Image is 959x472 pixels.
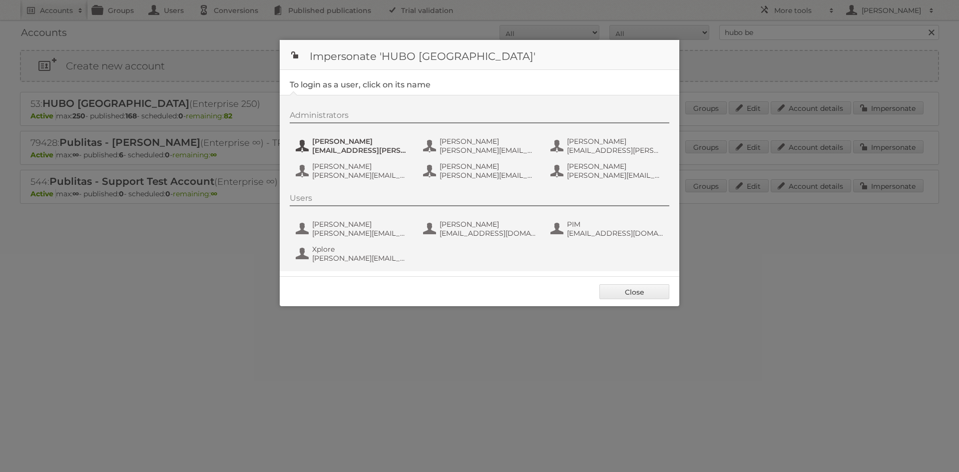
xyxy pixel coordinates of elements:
[290,110,669,123] div: Administrators
[312,146,409,155] span: [EMAIL_ADDRESS][PERSON_NAME][DOMAIN_NAME]
[567,171,664,180] span: [PERSON_NAME][EMAIL_ADDRESS][PERSON_NAME][DOMAIN_NAME]
[295,161,412,181] button: [PERSON_NAME] [PERSON_NAME][EMAIL_ADDRESS][PERSON_NAME][DOMAIN_NAME]
[422,219,539,239] button: [PERSON_NAME] [EMAIL_ADDRESS][DOMAIN_NAME]
[440,229,536,238] span: [EMAIL_ADDRESS][DOMAIN_NAME]
[567,146,664,155] span: [EMAIL_ADDRESS][PERSON_NAME][DOMAIN_NAME]
[295,136,412,156] button: [PERSON_NAME] [EMAIL_ADDRESS][PERSON_NAME][DOMAIN_NAME]
[290,193,669,206] div: Users
[312,245,409,254] span: Xplore
[312,229,409,238] span: [PERSON_NAME][EMAIL_ADDRESS][DOMAIN_NAME]
[295,244,412,264] button: Xplore [PERSON_NAME][EMAIL_ADDRESS][DOMAIN_NAME]
[312,254,409,263] span: [PERSON_NAME][EMAIL_ADDRESS][DOMAIN_NAME]
[440,220,536,229] span: [PERSON_NAME]
[290,80,431,89] legend: To login as a user, click on its name
[280,40,679,70] h1: Impersonate 'HUBO [GEOGRAPHIC_DATA]'
[549,136,667,156] button: [PERSON_NAME] [EMAIL_ADDRESS][PERSON_NAME][DOMAIN_NAME]
[312,162,409,171] span: [PERSON_NAME]
[440,137,536,146] span: [PERSON_NAME]
[440,162,536,171] span: [PERSON_NAME]
[549,161,667,181] button: [PERSON_NAME] [PERSON_NAME][EMAIL_ADDRESS][PERSON_NAME][DOMAIN_NAME]
[567,220,664,229] span: PIM
[312,171,409,180] span: [PERSON_NAME][EMAIL_ADDRESS][PERSON_NAME][DOMAIN_NAME]
[567,162,664,171] span: [PERSON_NAME]
[312,137,409,146] span: [PERSON_NAME]
[549,219,667,239] button: PIM [EMAIL_ADDRESS][DOMAIN_NAME]
[422,161,539,181] button: [PERSON_NAME] [PERSON_NAME][EMAIL_ADDRESS][DOMAIN_NAME]
[295,219,412,239] button: [PERSON_NAME] [PERSON_NAME][EMAIL_ADDRESS][DOMAIN_NAME]
[422,136,539,156] button: [PERSON_NAME] [PERSON_NAME][EMAIL_ADDRESS][DOMAIN_NAME]
[440,146,536,155] span: [PERSON_NAME][EMAIL_ADDRESS][DOMAIN_NAME]
[440,171,536,180] span: [PERSON_NAME][EMAIL_ADDRESS][DOMAIN_NAME]
[312,220,409,229] span: [PERSON_NAME]
[567,137,664,146] span: [PERSON_NAME]
[567,229,664,238] span: [EMAIL_ADDRESS][DOMAIN_NAME]
[599,284,669,299] a: Close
